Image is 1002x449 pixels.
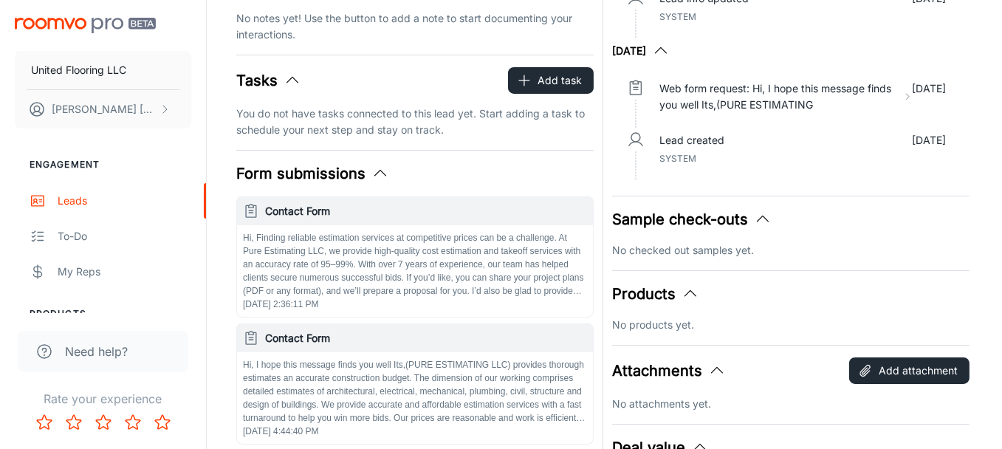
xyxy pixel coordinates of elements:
[265,203,587,219] h6: Contact Form
[15,51,191,89] button: United Flooring LLC
[243,426,319,436] span: [DATE] 4:44:40 PM
[12,390,194,408] p: Rate your experience
[236,10,594,43] p: No notes yet! Use the button to add a note to start documenting your interactions.
[15,90,191,128] button: [PERSON_NAME] [PERSON_NAME]
[236,69,301,92] button: Tasks
[659,153,696,164] span: System
[508,67,594,94] button: Add task
[243,358,587,425] p: Hi, I hope this message finds you well Its,(PURE ESTIMATING LLC) provides thorough estimates an a...
[236,162,389,185] button: Form submissions
[612,396,970,412] p: No attachments yet.
[59,408,89,437] button: Rate 2 star
[237,197,593,317] button: Contact FormHi, Finding reliable estimation services at competitive prices can be a challenge. At...
[612,317,970,333] p: No products yet.
[612,283,699,305] button: Products
[30,408,59,437] button: Rate 1 star
[912,80,946,113] p: [DATE]
[243,231,587,298] p: Hi, Finding reliable estimation services at competitive prices can be a challenge. At Pure Estima...
[58,193,191,209] div: Leads
[31,62,126,78] p: United Flooring LLC
[58,228,191,244] div: To-do
[65,343,128,360] span: Need help?
[236,106,594,138] p: You do not have tasks connected to this lead yet. Start adding a task to schedule your next step ...
[612,242,970,258] p: No checked out samples yet.
[659,80,897,113] p: Web form request: Hi, I hope this message finds you well Its,(PURE ESTIMATING
[612,360,726,382] button: Attachments
[118,408,148,437] button: Rate 4 star
[659,132,724,148] p: Lead created
[849,357,970,384] button: Add attachment
[89,408,118,437] button: Rate 3 star
[58,264,191,280] div: My Reps
[659,11,696,22] span: System
[243,299,319,309] span: [DATE] 2:36:11 PM
[265,330,587,346] h6: Contact Form
[612,208,772,230] button: Sample check-outs
[15,18,156,33] img: Roomvo PRO Beta
[912,132,946,148] p: [DATE]
[52,101,156,117] p: [PERSON_NAME] [PERSON_NAME]
[237,324,593,444] button: Contact FormHi, I hope this message finds you well Its,(PURE ESTIMATING LLC) provides thorough es...
[612,42,670,60] button: [DATE]
[148,408,177,437] button: Rate 5 star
